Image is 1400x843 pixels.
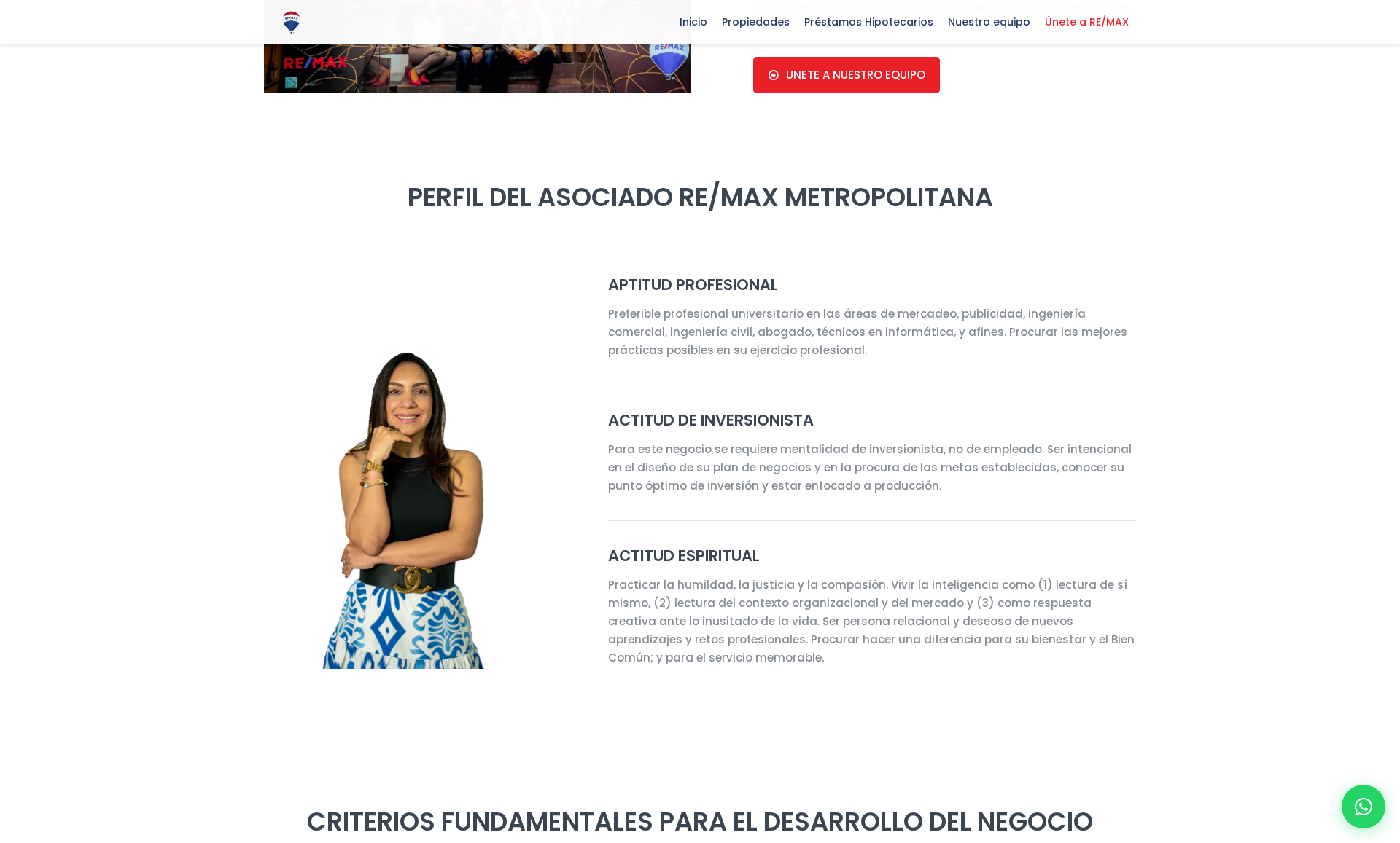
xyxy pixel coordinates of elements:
span: "¿Cuánto está dispuesto a invertir mensualmente en su negocio en dólares (USD)?" [436,521,790,546]
input: Pasaporte [4,163,13,173]
span: Género [436,121,467,132]
span: UNETE A NUESTRO EQUIPO [786,68,925,82]
span: Nacionalidad [436,314,491,325]
span: Sí [17,471,26,482]
input: Masculino [440,163,449,173]
p: Practicar la humildad, la justicia y la compasión. Vivir la inteligencia como (1) lectura de sí m... [608,576,1136,667]
span: ¿Tiene experiencia en el sector inmobiliario? [436,447,623,458]
a: UNETE A NUESTRO EQUIPO [753,57,940,93]
input: No [4,490,13,499]
span: No [17,652,29,663]
span: Cédula [17,144,47,155]
input: No [440,490,449,499]
p: Para este negocio se requiere mentalidad de inversionista, no de empleado. Ser intencional en el ... [608,440,1136,495]
span: Propiedades [715,11,797,33]
input: Cédula [4,144,13,153]
span: Sí [453,632,462,643]
h2: PERFIL DEL ASOCIADO RE/MAX METROPOLITANA [264,181,1136,213]
input: Sí [4,558,13,568]
span: Sí [453,471,462,482]
span: Préstamos Hipotecarios [797,11,941,33]
h4: APTITUD PROFESIONAL [608,275,1136,294]
span: No [17,579,29,589]
input: No [4,356,13,366]
span: Número de teléfono [436,61,519,72]
span: Nuestro equipo [941,11,1038,33]
span: Femenino [453,144,495,155]
input: No [4,578,13,587]
h2: CRITERIOS FUNDAMENTALES PARA EL DESARROLLO DEL NEGOCIO [264,805,1136,838]
span: Pasaporte [17,164,60,175]
span: ¿Tiene un empleo actualmente? [436,609,572,620]
span: Sí [17,337,26,348]
span: Sí [17,559,26,570]
input: Sí [440,470,449,479]
input: Femenino [440,144,449,153]
span: Masculino [453,164,496,175]
span: Sí [17,632,26,643]
span: Sector [436,388,464,399]
h4: ACTITUD DE INVERSIONISTA [608,411,1136,429]
input: Sí [4,470,13,479]
span: Únete a RE/MAX [1038,11,1136,33]
img: Logo de REMAX [279,9,304,35]
span: No [453,652,465,663]
h4: ACTITUD ESPIRITUAL [608,546,1136,565]
span: No [17,490,29,501]
span: No [17,357,29,368]
input: No [440,651,449,661]
input: Sí [440,632,449,641]
span: No [453,490,465,501]
span: Apellidos [436,1,475,12]
input: Sí [4,632,13,641]
span: Inicio [672,11,715,33]
p: Preferible profesional universitario en las áreas de mercadeo, publicidad, ingeniería comercial, ... [608,305,1136,359]
input: No [4,651,13,661]
input: Sí [4,337,13,346]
